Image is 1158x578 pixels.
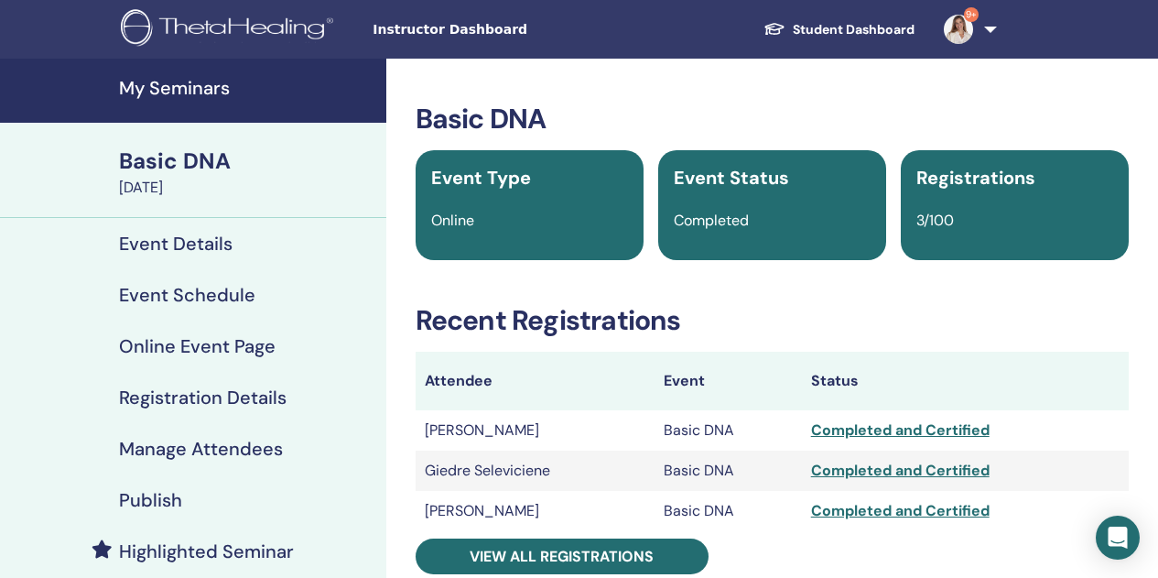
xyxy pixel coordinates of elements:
span: Online [431,211,474,230]
span: Completed [674,211,749,230]
td: Giedre Seleviciene [416,451,655,491]
h4: Registration Details [119,387,287,409]
span: 9+ [964,7,979,22]
h4: Highlighted Seminar [119,540,294,562]
td: [PERSON_NAME] [416,491,655,531]
span: Event Status [674,166,789,190]
span: View all registrations [470,547,654,566]
span: Event Type [431,166,531,190]
span: 3/100 [916,211,954,230]
a: Basic DNA[DATE] [108,146,386,199]
span: Registrations [916,166,1035,190]
td: Basic DNA [655,491,802,531]
div: [DATE] [119,177,375,199]
td: Basic DNA [655,451,802,491]
h4: Online Event Page [119,335,276,357]
h4: Event Schedule [119,284,255,306]
div: Basic DNA [119,146,375,177]
h4: Event Details [119,233,233,255]
img: graduation-cap-white.svg [763,21,785,37]
img: logo.png [121,9,340,50]
th: Attendee [416,352,655,410]
img: default.jpg [944,15,973,44]
h4: Manage Attendees [119,438,283,460]
th: Status [802,352,1129,410]
div: Completed and Certified [811,460,1120,482]
a: Student Dashboard [749,13,929,47]
div: Completed and Certified [811,500,1120,522]
span: Instructor Dashboard [373,20,647,39]
td: Basic DNA [655,410,802,451]
div: Completed and Certified [811,420,1120,442]
h3: Recent Registrations [416,304,1129,337]
div: Open Intercom Messenger [1096,516,1140,560]
a: View all registrations [416,539,709,574]
h3: Basic DNA [416,103,1129,136]
th: Event [655,352,802,410]
h4: My Seminars [119,77,375,99]
td: [PERSON_NAME] [416,410,655,451]
h4: Publish [119,489,182,511]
